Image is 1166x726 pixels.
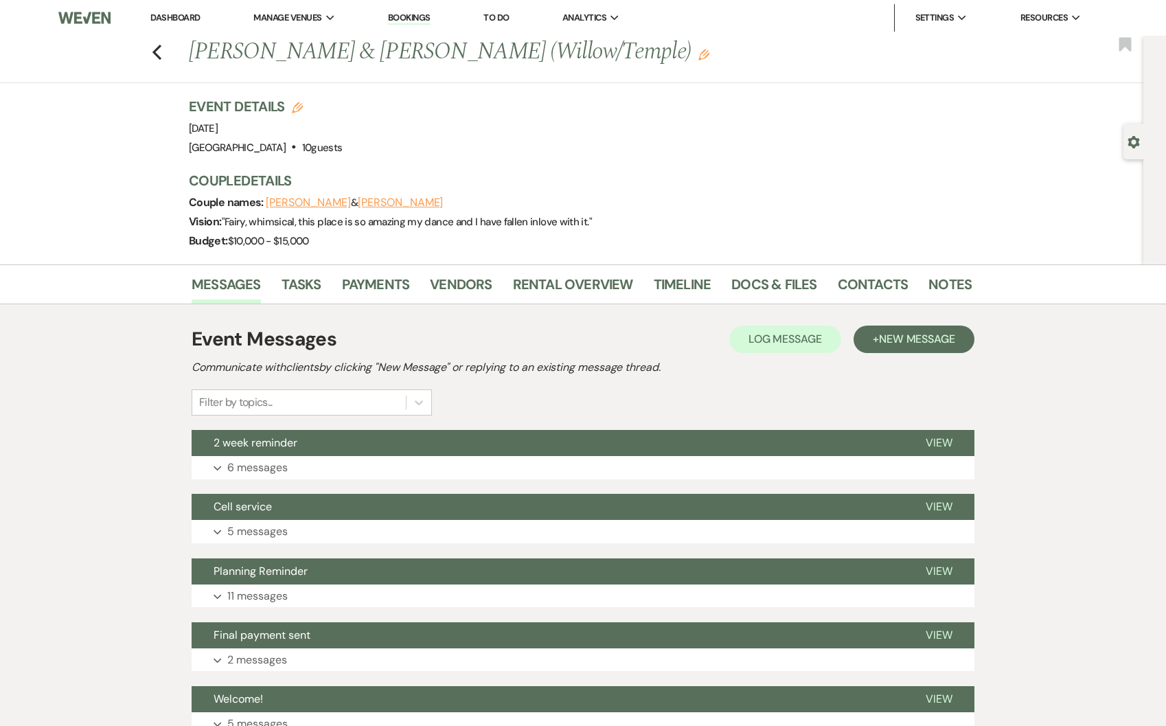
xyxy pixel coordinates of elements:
[483,12,509,23] a: To Do
[228,234,309,248] span: $10,000 - $15,000
[189,234,228,248] span: Budget:
[192,520,974,543] button: 5 messages
[189,141,286,155] span: [GEOGRAPHIC_DATA]
[214,499,272,514] span: Cell service
[214,435,297,450] span: 2 week reminder
[227,587,288,605] p: 11 messages
[222,215,592,229] span: " Fairy, whimsical, this place is so amazing my dance and I have fallen inlove with it. "
[388,12,431,25] a: Bookings
[192,558,904,585] button: Planning Reminder
[58,3,111,32] img: Weven Logo
[282,273,321,304] a: Tasks
[199,394,273,411] div: Filter by topics...
[192,325,336,354] h1: Event Messages
[562,11,606,25] span: Analytics
[192,648,974,672] button: 2 messages
[926,435,952,450] span: View
[214,628,310,642] span: Final payment sent
[358,197,443,208] button: [PERSON_NAME]
[192,430,904,456] button: 2 week reminder
[192,585,974,608] button: 11 messages
[926,499,952,514] span: View
[214,692,263,706] span: Welcome!
[1020,11,1068,25] span: Resources
[731,273,816,304] a: Docs & Files
[266,196,443,209] span: &
[854,326,974,353] button: +New Message
[904,686,974,712] button: View
[192,622,904,648] button: Final payment sent
[227,459,288,477] p: 6 messages
[838,273,908,304] a: Contacts
[879,332,955,346] span: New Message
[227,651,287,669] p: 2 messages
[189,195,266,209] span: Couple names:
[302,141,343,155] span: 10 guests
[748,332,822,346] span: Log Message
[227,523,288,541] p: 5 messages
[253,11,321,25] span: Manage Venues
[926,628,952,642] span: View
[1128,135,1140,148] button: Open lead details
[192,686,904,712] button: Welcome!
[654,273,711,304] a: Timeline
[926,692,952,706] span: View
[928,273,972,304] a: Notes
[214,564,308,578] span: Planning Reminder
[192,494,904,520] button: Cell service
[904,430,974,456] button: View
[904,558,974,585] button: View
[342,273,410,304] a: Payments
[915,11,954,25] span: Settings
[904,622,974,648] button: View
[926,564,952,578] span: View
[698,48,709,60] button: Edit
[189,171,958,190] h3: Couple Details
[192,359,974,376] h2: Communicate with clients by clicking "New Message" or replying to an existing message thread.
[430,273,492,304] a: Vendors
[729,326,841,353] button: Log Message
[189,36,804,69] h1: [PERSON_NAME] & [PERSON_NAME] (Willow/Temple)
[150,12,200,23] a: Dashboard
[189,214,222,229] span: Vision:
[189,97,342,116] h3: Event Details
[513,273,633,304] a: Rental Overview
[189,122,218,135] span: [DATE]
[266,197,351,208] button: [PERSON_NAME]
[192,273,261,304] a: Messages
[904,494,974,520] button: View
[192,456,974,479] button: 6 messages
